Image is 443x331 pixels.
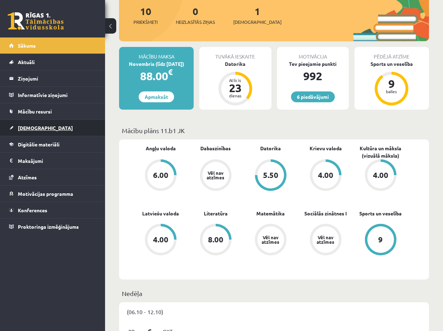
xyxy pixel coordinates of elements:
[142,210,179,217] a: Latviešu valoda
[153,171,168,179] div: 6.00
[122,289,426,298] p: Nedēļa
[119,302,429,321] div: (06.10 - 12.10)
[18,141,60,147] span: Digitālie materiāli
[188,159,243,192] a: Vēl nav atzīmes
[122,126,426,135] p: Mācību plāns 11.b1 JK
[353,224,408,257] a: 9
[18,125,73,131] span: [DEMOGRAPHIC_DATA]
[9,186,96,202] a: Motivācijas programma
[8,12,64,30] a: Rīgas 1. Tālmācības vidusskola
[381,78,402,89] div: 9
[119,47,194,60] div: Mācību maksa
[354,60,429,106] a: Sports un veselība 9 balles
[243,159,298,192] a: 5.50
[277,68,349,84] div: 992
[233,19,282,26] span: [DEMOGRAPHIC_DATA]
[9,103,96,119] a: Mācību resursi
[381,89,402,94] div: balles
[233,5,282,26] a: 1[DEMOGRAPHIC_DATA]
[18,207,47,213] span: Konferences
[199,60,271,106] a: Datorika Atlicis 23 dienas
[208,236,223,243] div: 8.00
[188,224,243,257] a: 8.00
[261,235,281,244] div: Vēl nav atzīmes
[18,70,96,87] legend: Ziņojumi
[373,171,388,179] div: 4.00
[225,94,246,98] div: dienas
[9,169,96,185] a: Atzīmes
[206,171,226,180] div: Vēl nav atzīmes
[119,60,194,68] div: Novembris (līdz [DATE])
[378,236,383,243] div: 9
[359,210,402,217] a: Sports un veselība
[133,19,158,26] span: Priekšmeti
[199,47,271,60] div: Tuvākā ieskaite
[260,145,281,152] a: Datorika
[256,210,285,217] a: Matemātika
[9,70,96,87] a: Ziņojumi
[291,91,335,102] a: 6 piedāvājumi
[353,145,408,159] a: Kultūra un māksla (vizuālā māksla)
[18,223,79,230] span: Proktoringa izmēģinājums
[263,171,278,179] div: 5.50
[9,136,96,152] a: Digitālie materiāli
[176,19,215,26] span: Neizlasītās ziņas
[9,153,96,169] a: Maksājumi
[243,224,298,257] a: Vēl nav atzīmes
[139,91,174,102] a: Apmaksāt
[119,68,194,84] div: 88.00
[9,87,96,103] a: Informatīvie ziņojumi
[298,159,353,192] a: 4.00
[354,60,429,68] div: Sports un veselība
[277,47,349,60] div: Motivācija
[18,59,35,65] span: Aktuāli
[225,78,246,82] div: Atlicis
[133,159,188,192] a: 6.00
[304,210,347,217] a: Sociālās zinātnes I
[9,54,96,70] a: Aktuāli
[298,224,353,257] a: Vēl nav atzīmes
[133,5,158,26] a: 10Priekšmeti
[310,145,342,152] a: Krievu valoda
[18,191,73,197] span: Motivācijas programma
[353,159,408,192] a: 4.00
[18,87,96,103] legend: Informatīvie ziņojumi
[153,236,168,243] div: 4.00
[146,145,176,152] a: Angļu valoda
[354,47,429,60] div: Pēdējā atzīme
[176,5,215,26] a: 0Neizlasītās ziņas
[18,153,96,169] legend: Maksājumi
[168,67,173,77] span: €
[9,120,96,136] a: [DEMOGRAPHIC_DATA]
[200,145,231,152] a: Dabaszinības
[316,235,335,244] div: Vēl nav atzīmes
[225,82,246,94] div: 23
[18,108,52,115] span: Mācību resursi
[9,202,96,218] a: Konferences
[18,174,37,180] span: Atzīmes
[199,60,271,68] div: Datorika
[133,224,188,257] a: 4.00
[18,42,36,49] span: Sākums
[9,37,96,54] a: Sākums
[9,219,96,235] a: Proktoringa izmēģinājums
[204,210,228,217] a: Literatūra
[277,60,349,68] div: Tev pieejamie punkti
[318,171,333,179] div: 4.00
